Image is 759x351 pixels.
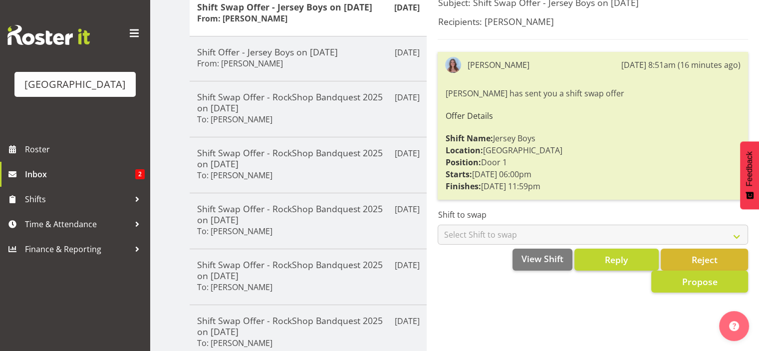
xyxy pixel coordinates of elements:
[445,145,483,156] strong: Location:
[197,338,272,348] h6: To: [PERSON_NAME]
[197,226,272,236] h6: To: [PERSON_NAME]
[394,147,419,159] p: [DATE]
[445,57,461,73] img: sumner-raos392e284751624405832f3cd805d96d8a.png
[394,46,419,58] p: [DATE]
[445,133,493,144] strong: Shift Name:
[197,282,272,292] h6: To: [PERSON_NAME]
[605,254,628,266] span: Reply
[135,169,145,179] span: 2
[197,91,419,113] h5: Shift Swap Offer - RockShop Bandquest 2025 on [DATE]
[24,77,126,92] div: [GEOGRAPHIC_DATA]
[197,114,272,124] h6: To: [PERSON_NAME]
[651,271,748,293] button: Propose
[394,259,419,271] p: [DATE]
[445,181,481,192] strong: Finishes:
[445,111,741,120] h6: Offer Details
[438,209,748,221] label: Shift to swap
[394,203,419,215] p: [DATE]
[691,254,717,266] span: Reject
[445,85,741,195] div: [PERSON_NAME] has sent you a shift swap offer Jersey Boys [GEOGRAPHIC_DATA] Door 1 [DATE] 06:00pm...
[729,321,739,331] img: help-xxl-2.png
[25,142,145,157] span: Roster
[25,217,130,232] span: Time & Attendance
[467,59,529,71] div: [PERSON_NAME]
[394,1,419,13] p: [DATE]
[197,259,419,281] h5: Shift Swap Offer - RockShop Bandquest 2025 on [DATE]
[574,249,659,271] button: Reply
[25,167,135,182] span: Inbox
[621,59,741,71] div: [DATE] 8:51am (16 minutes ago)
[740,141,759,209] button: Feedback - Show survey
[438,16,748,27] h5: Recipients: [PERSON_NAME]
[197,13,287,23] h6: From: [PERSON_NAME]
[682,276,717,288] span: Propose
[445,157,481,168] strong: Position:
[197,147,419,169] h5: Shift Swap Offer - RockShop Bandquest 2025 on [DATE]
[25,192,130,207] span: Shifts
[197,170,272,180] h6: To: [PERSON_NAME]
[197,203,419,225] h5: Shift Swap Offer - RockShop Bandquest 2025 on [DATE]
[512,249,572,271] button: View Shift
[394,315,419,327] p: [DATE]
[445,169,472,180] strong: Starts:
[197,1,419,12] h5: Shift Swap Offer - Jersey Boys on [DATE]
[197,315,419,337] h5: Shift Swap Offer - RockShop Bandquest 2025 on [DATE]
[197,46,419,57] h5: Shift Offer - Jersey Boys on [DATE]
[661,249,748,271] button: Reject
[521,253,563,265] span: View Shift
[25,242,130,257] span: Finance & Reporting
[197,58,283,68] h6: From: [PERSON_NAME]
[394,91,419,103] p: [DATE]
[745,151,754,186] span: Feedback
[7,25,90,45] img: Rosterit website logo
